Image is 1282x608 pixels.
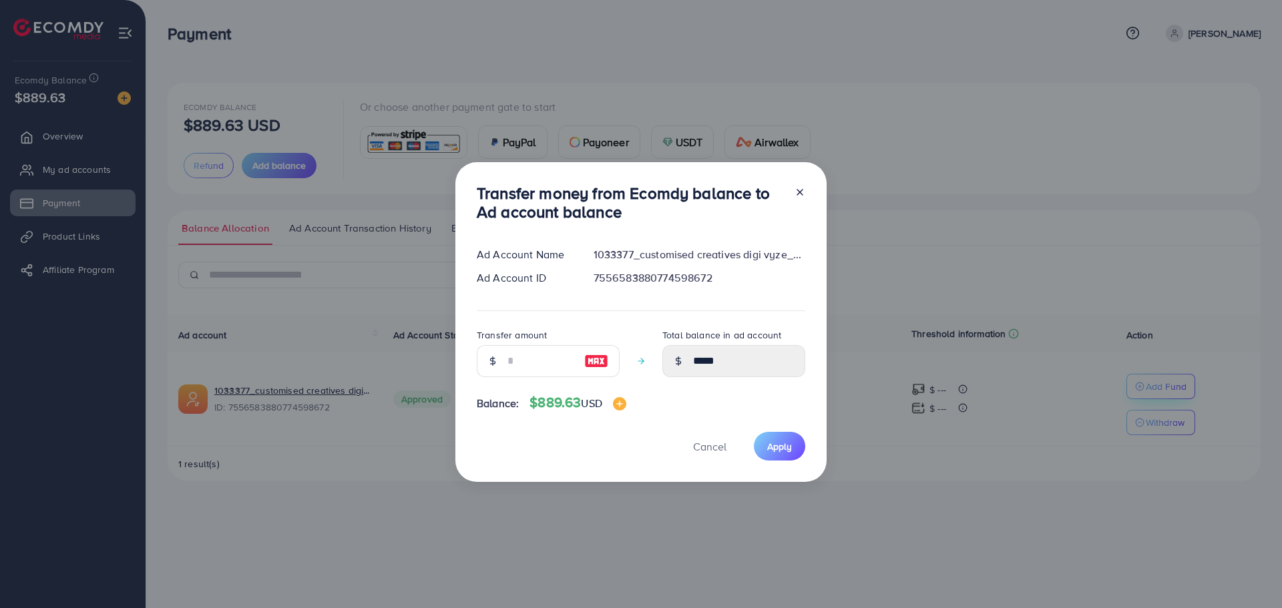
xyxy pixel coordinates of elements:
div: Ad Account ID [466,270,583,286]
label: Transfer amount [477,328,547,342]
h3: Transfer money from Ecomdy balance to Ad account balance [477,184,784,222]
label: Total balance in ad account [662,328,781,342]
span: Balance: [477,396,519,411]
div: 1033377_customised creatives digi vyze_1759404336162 [583,247,816,262]
img: image [584,353,608,369]
h4: $889.63 [529,394,626,411]
span: USD [581,396,602,410]
span: Cancel [693,439,726,454]
div: Ad Account Name [466,247,583,262]
button: Apply [754,432,805,461]
iframe: Chat [1225,548,1272,598]
button: Cancel [676,432,743,461]
span: Apply [767,440,792,453]
img: image [613,397,626,410]
div: 7556583880774598672 [583,270,816,286]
